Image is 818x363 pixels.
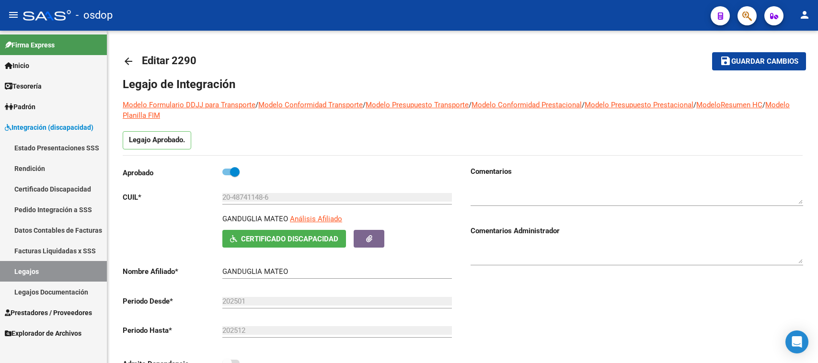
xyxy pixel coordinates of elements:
[123,131,191,149] p: Legajo Aprobado.
[5,60,29,71] span: Inicio
[123,325,222,336] p: Periodo Hasta
[720,55,731,67] mat-icon: save
[123,192,222,203] p: CUIL
[222,230,346,248] button: Certificado Discapacidad
[5,307,92,318] span: Prestadores / Proveedores
[123,168,222,178] p: Aprobado
[123,101,255,109] a: Modelo Formulario DDJJ para Transporte
[712,52,806,70] button: Guardar cambios
[472,101,582,109] a: Modelo Conformidad Prestacional
[5,122,93,133] span: Integración (discapacidad)
[123,266,222,277] p: Nombre Afiliado
[123,296,222,306] p: Periodo Desde
[731,57,798,66] span: Guardar cambios
[123,77,803,92] h1: Legajo de Integración
[5,40,55,50] span: Firma Express
[696,101,762,109] a: ModeloResumen HC
[799,9,810,21] mat-icon: person
[785,330,808,353] div: Open Intercom Messenger
[5,81,42,91] span: Tesorería
[123,56,134,67] mat-icon: arrow_back
[5,102,35,112] span: Padrón
[8,9,19,21] mat-icon: menu
[142,55,196,67] span: Editar 2290
[290,215,342,223] span: Análisis Afiliado
[366,101,469,109] a: Modelo Presupuesto Transporte
[76,5,113,26] span: - osdop
[5,328,81,339] span: Explorador de Archivos
[241,235,338,243] span: Certificado Discapacidad
[222,214,288,224] p: GANDUGLIA MATEO
[258,101,363,109] a: Modelo Conformidad Transporte
[585,101,693,109] a: Modelo Presupuesto Prestacional
[471,166,803,177] h3: Comentarios
[471,226,803,236] h3: Comentarios Administrador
